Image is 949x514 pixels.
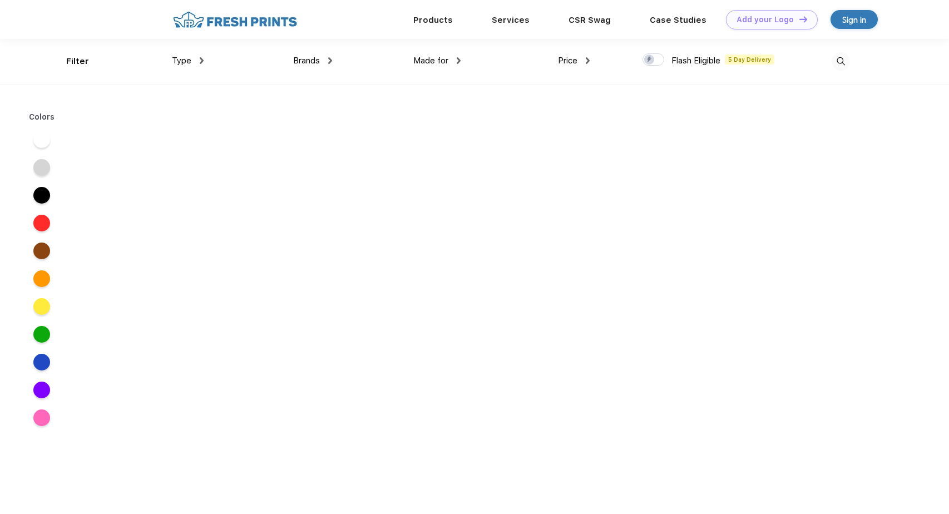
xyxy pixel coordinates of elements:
span: Type [172,56,191,66]
span: Brands [293,56,320,66]
img: desktop_search.svg [832,52,850,71]
span: Flash Eligible [671,56,720,66]
span: Made for [413,56,448,66]
a: Sign in [831,10,878,29]
div: Colors [21,111,63,123]
a: Services [492,15,530,25]
img: dropdown.png [457,57,461,64]
a: CSR Swag [569,15,611,25]
img: DT [799,16,807,22]
img: fo%20logo%202.webp [170,10,300,29]
div: Filter [66,55,89,68]
img: dropdown.png [200,57,204,64]
span: Price [558,56,577,66]
div: Sign in [842,13,866,26]
a: Products [413,15,453,25]
img: dropdown.png [328,57,332,64]
img: dropdown.png [586,57,590,64]
div: Add your Logo [737,15,794,24]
